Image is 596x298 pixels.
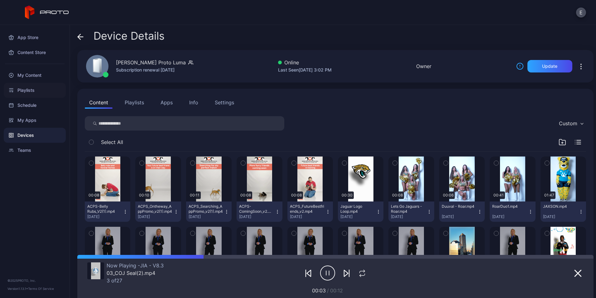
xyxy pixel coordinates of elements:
button: RoarDuo1.mp4[DATE] [490,201,535,222]
button: Duuval - Roar.mp4[DATE] [439,201,485,222]
span: 00:03 [312,287,326,294]
button: ACPS-ComingSoon_v2.mp4[DATE] [237,201,282,222]
div: © 2025 PROTO, Inc. [7,278,62,283]
div: [DATE] [189,214,224,219]
div: ACPS-ComingSoon_v2.mp4 [239,204,273,214]
div: 03_COJ Seal(2).mp4 [107,270,164,276]
button: Custom [556,116,586,131]
button: Apps [156,96,177,109]
div: ACPS-Belly Rubs_V2(1).mp4 [87,204,122,214]
div: [DATE] [340,214,376,219]
button: JAXSON.mp4[DATE] [541,201,586,222]
div: Info [189,99,198,106]
a: Teams [4,143,66,158]
button: Content [85,96,113,109]
div: [DATE] [290,214,325,219]
div: ACPS_FutureBestfriends_v2.mp4 [290,204,324,214]
div: [DATE] [87,214,123,219]
div: Duuval - Roar.mp4 [442,204,476,209]
button: ACPS-Belly Rubs_V2(1).mp4[DATE] [85,201,130,222]
button: Info [185,96,203,109]
div: ACPS_Searching_AppPromo_v2(1).mp4 [189,204,223,214]
div: Custom [559,120,577,127]
button: Update [527,60,572,72]
div: [PERSON_NAME] Proto Luma [116,59,186,66]
div: 3 of 27 [107,277,164,284]
div: Lets Go Jaguars - Roar.mp4 [391,204,425,214]
span: 00:12 [330,287,343,294]
div: Update [542,64,557,69]
div: [DATE] [492,214,528,219]
button: ACPS_Ontheway_AppPromo_v2(1).mp4[DATE] [135,201,181,222]
a: My Apps [4,113,66,128]
button: Settings [210,96,238,109]
a: Playlists [4,83,66,98]
button: ACPS_FutureBestfriends_v2.mp4[DATE] [287,201,333,222]
span: Version 1.13.1 • [7,287,28,291]
button: E [576,7,586,17]
div: Jaguar Logo Loop.mp4 [340,204,375,214]
div: Owner [416,62,431,70]
div: Subscription renewal [DATE] [116,66,193,74]
span: Device Details [94,30,165,42]
button: Playlists [120,96,148,109]
div: [DATE] [442,214,477,219]
button: Jaguar Logo Loop.mp4[DATE] [338,201,383,222]
a: Content Store [4,45,66,60]
div: [DATE] [239,214,275,219]
a: My Content [4,68,66,83]
div: ACPS_Ontheway_AppPromo_v2(1).mp4 [138,204,172,214]
div: Online [278,59,332,66]
a: Terms Of Service [28,287,54,291]
div: [DATE] [138,214,173,219]
span: / [327,287,329,294]
button: ACPS_Searching_AppPromo_v2(1).mp4[DATE] [186,201,232,222]
div: Last Seen [DATE] 3:02 PM [278,66,332,74]
div: Now Playing [107,262,164,269]
a: Devices [4,128,66,143]
div: JAXSON.mp4 [543,204,577,209]
a: App Store [4,30,66,45]
div: [DATE] [543,214,579,219]
a: Schedule [4,98,66,113]
span: JIA - V8.3 [138,262,164,269]
span: Select All [101,138,123,146]
div: [DATE] [391,214,426,219]
button: Lets Go Jaguars - Roar.mp4[DATE] [388,201,434,222]
div: Settings [215,99,234,106]
div: RoarDuo1.mp4 [492,204,526,209]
